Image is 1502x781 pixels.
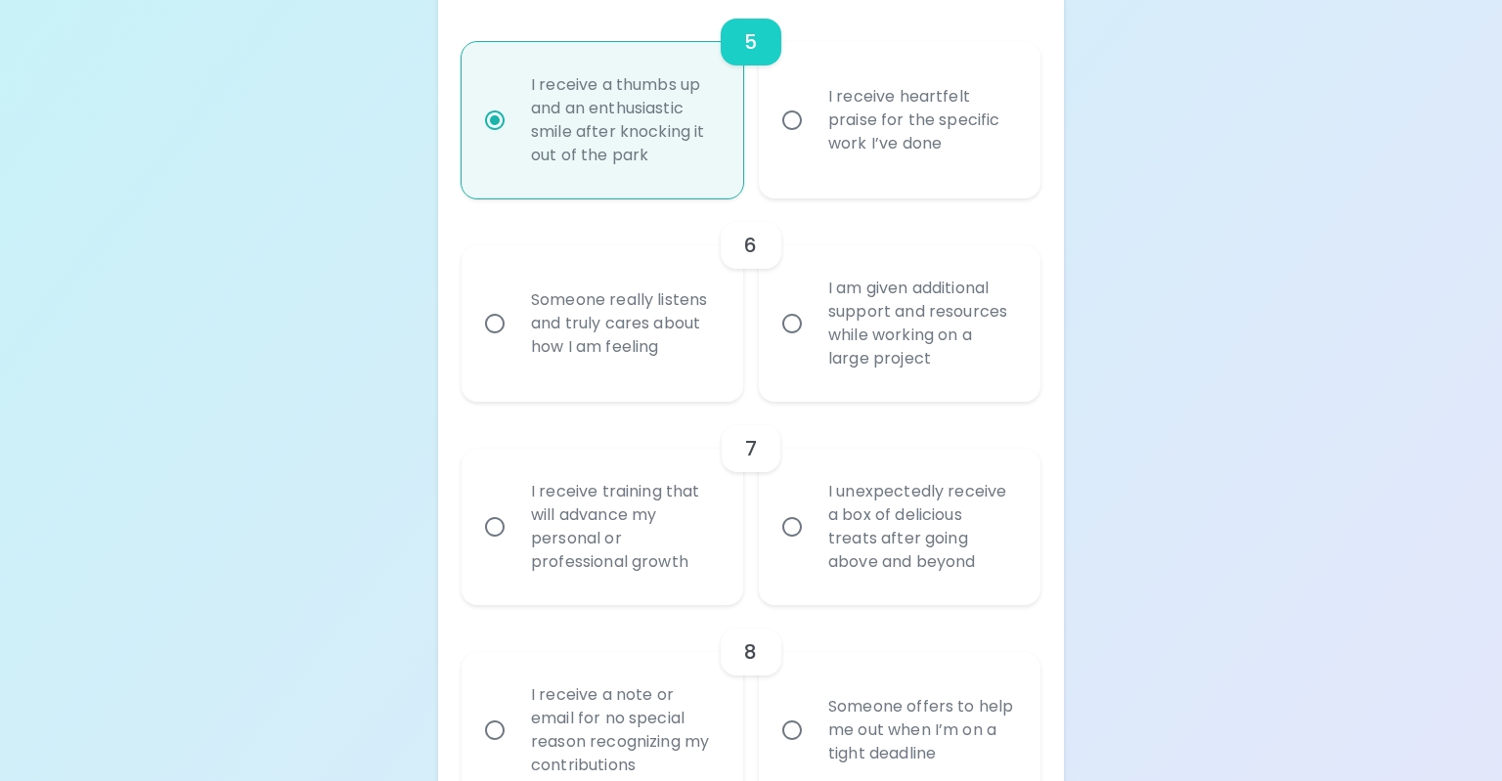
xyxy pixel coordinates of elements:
[744,636,757,668] h6: 8
[515,265,732,382] div: Someone really listens and truly cares about how I am feeling
[515,50,732,191] div: I receive a thumbs up and an enthusiastic smile after knocking it out of the park
[515,456,732,597] div: I receive training that will advance my personal or professional growth
[813,62,1030,179] div: I receive heartfelt praise for the specific work I’ve done
[744,26,757,58] h6: 5
[745,433,757,464] h6: 7
[813,456,1030,597] div: I unexpectedly receive a box of delicious treats after going above and beyond
[462,198,1040,402] div: choice-group-check
[813,253,1030,394] div: I am given additional support and resources while working on a large project
[462,402,1040,605] div: choice-group-check
[744,230,757,261] h6: 6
